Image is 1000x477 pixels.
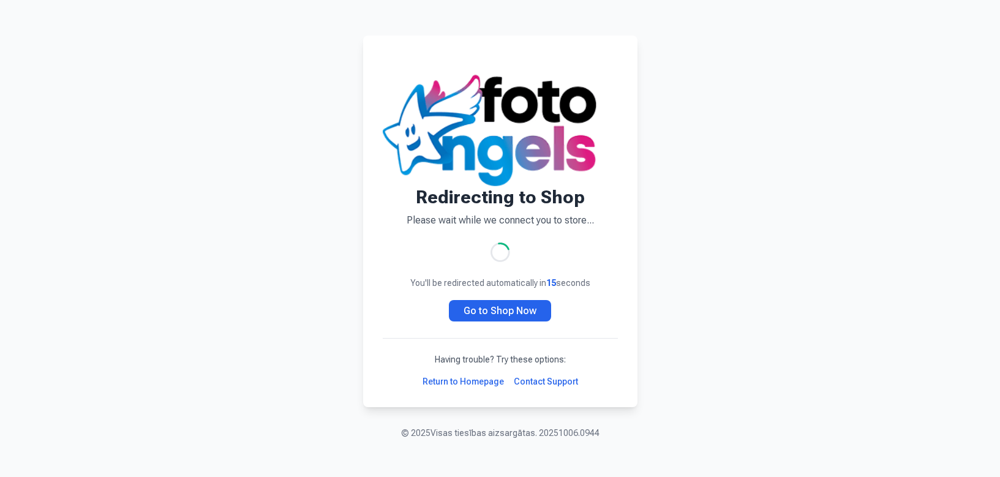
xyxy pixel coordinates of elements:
a: Go to Shop Now [449,300,551,321]
p: Please wait while we connect you to store... [383,213,618,228]
p: Having trouble? Try these options: [383,353,618,366]
p: You'll be redirected automatically in seconds [383,277,618,289]
a: Contact Support [514,375,578,388]
h1: Redirecting to Shop [383,186,618,208]
span: 15 [546,278,556,288]
p: © 2025 Visas tiesības aizsargātas. 20251006.0944 [401,427,600,439]
a: Return to Homepage [423,375,504,388]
